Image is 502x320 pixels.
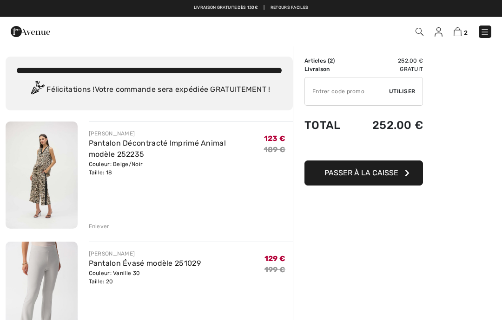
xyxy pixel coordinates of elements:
a: Livraison gratuite dès 130€ [194,5,258,11]
span: 123 € [264,134,286,143]
input: Code promo [305,77,389,105]
button: Passer à la caisse [304,160,423,186]
iframe: PayPal [304,141,423,157]
div: Couleur: Beige/Noir Taille: 18 [89,160,264,177]
td: 252.00 € [354,109,423,141]
span: 129 € [264,254,286,263]
img: Menu [480,27,489,37]
div: [PERSON_NAME] [89,250,201,258]
a: 2 [454,26,468,37]
a: Pantalon Évasé modèle 251029 [89,259,201,268]
img: Pantalon Décontracté Imprimé Animal modèle 252235 [6,122,78,229]
a: 1ère Avenue [11,26,50,35]
img: Panier d'achat [454,27,462,36]
span: Passer à la caisse [324,168,398,177]
div: [PERSON_NAME] [89,129,264,138]
td: 252.00 € [354,57,423,65]
img: Mes infos [435,27,443,37]
a: Pantalon Décontracté Imprimé Animal modèle 252235 [89,139,226,159]
div: Enlever [89,222,110,230]
div: Félicitations ! Votre commande sera expédiée GRATUITEMENT ! [17,81,282,99]
div: Couleur: Vanille 30 Taille: 20 [89,269,201,286]
span: 2 [464,29,468,36]
td: Total [304,109,354,141]
img: Congratulation2.svg [28,81,46,99]
span: 2 [330,58,333,64]
td: Articles ( ) [304,57,354,65]
s: 199 € [264,265,286,274]
a: Retours faciles [271,5,309,11]
img: Recherche [416,28,423,36]
span: | [264,5,264,11]
img: 1ère Avenue [11,22,50,41]
span: Utiliser [389,87,415,96]
s: 189 € [264,145,286,154]
td: Gratuit [354,65,423,73]
td: Livraison [304,65,354,73]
